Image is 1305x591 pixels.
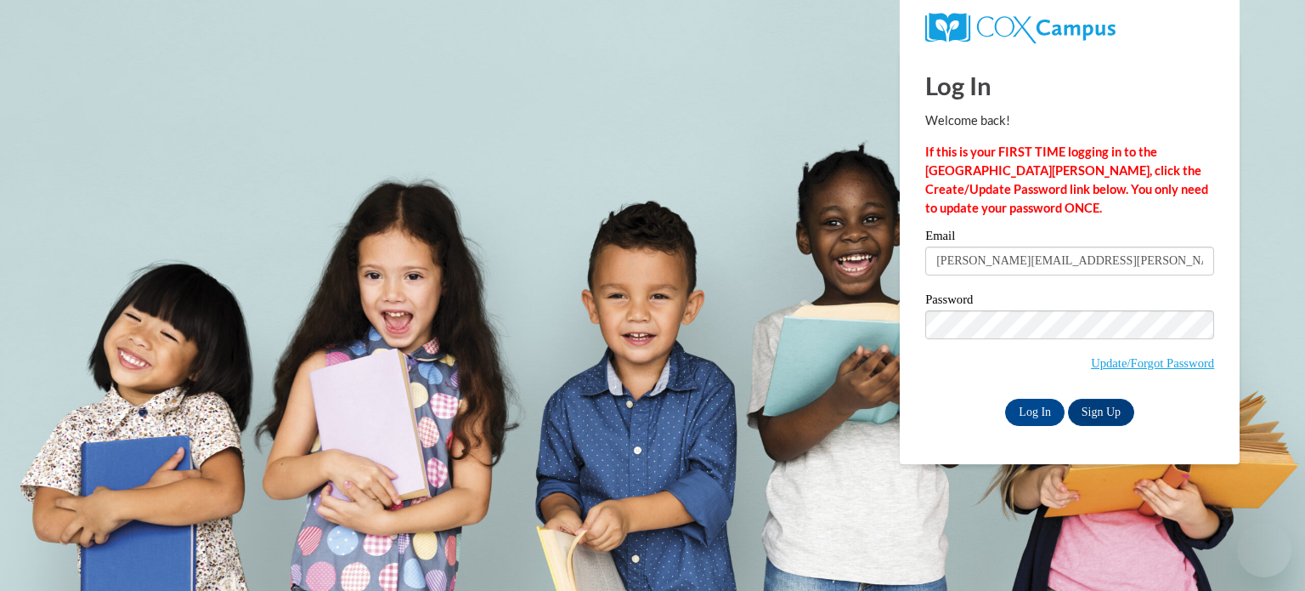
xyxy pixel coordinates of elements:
[1005,399,1065,426] input: Log In
[925,111,1214,130] p: Welcome back!
[925,68,1214,103] h1: Log In
[1091,356,1214,370] a: Update/Forgot Password
[925,13,1214,43] a: COX Campus
[925,145,1208,215] strong: If this is your FIRST TIME logging in to the [GEOGRAPHIC_DATA][PERSON_NAME], click the Create/Upd...
[925,230,1214,247] label: Email
[925,293,1214,310] label: Password
[925,13,1116,43] img: COX Campus
[1068,399,1134,426] a: Sign Up
[1237,523,1291,577] iframe: Button to launch messaging window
